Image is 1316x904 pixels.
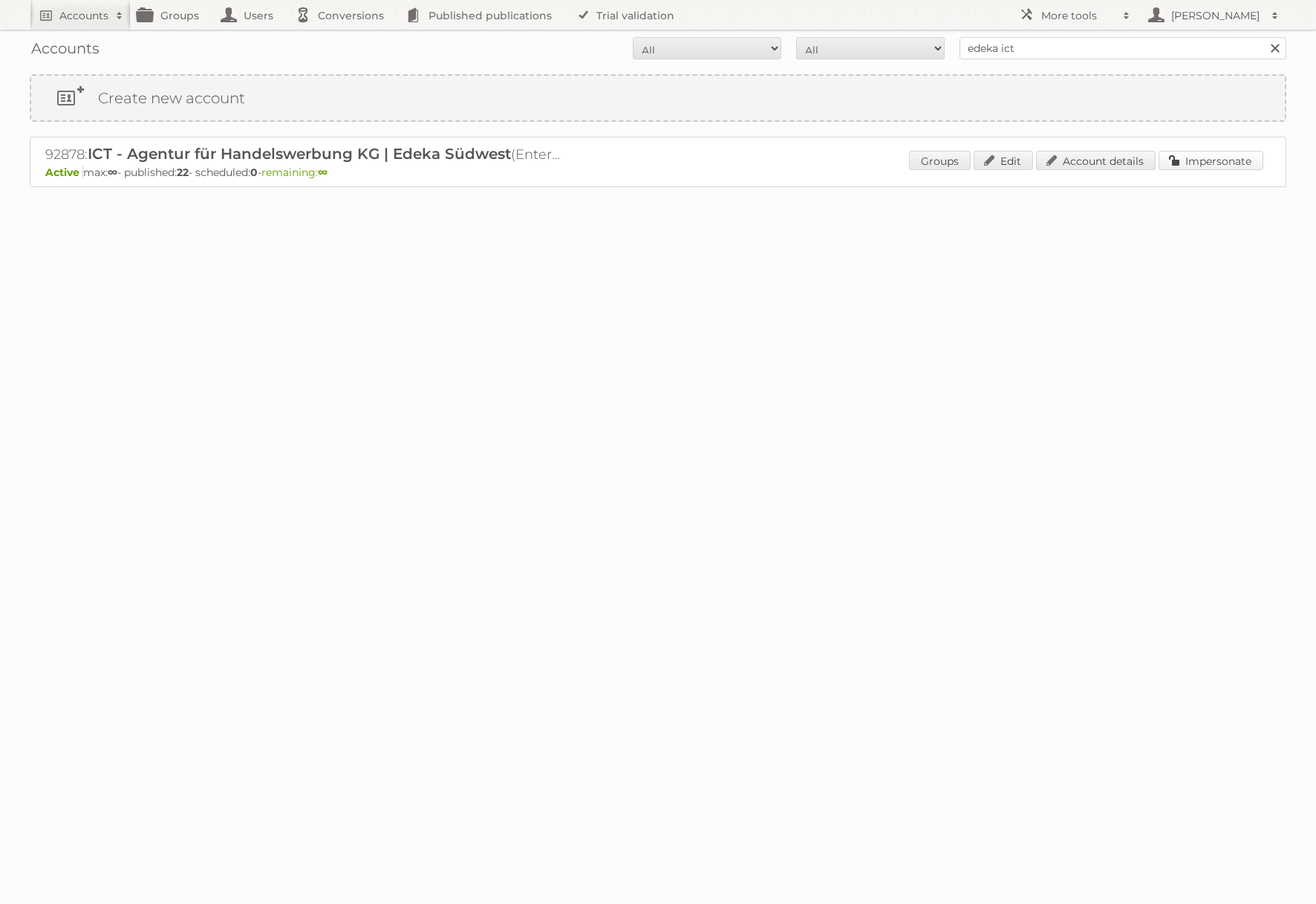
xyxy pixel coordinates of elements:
[108,166,117,179] strong: ∞
[177,166,189,179] strong: 22
[1036,151,1156,170] a: Account details
[974,151,1033,170] a: Edit
[909,151,971,170] a: Groups
[45,145,565,164] h2: 92878: (Enterprise ∞) - TRIAL
[59,8,108,23] h2: Accounts
[45,166,1271,179] p: max: - published: - scheduled: -
[88,145,511,163] span: ICT - Agentur für Handelswerbung KG | Edeka Südwest
[31,76,1285,120] a: Create new account
[1159,151,1263,170] a: Impersonate
[250,166,258,179] strong: 0
[261,166,328,179] span: remaining:
[1167,8,1264,23] h2: [PERSON_NAME]
[1041,8,1115,23] h2: More tools
[318,166,328,179] strong: ∞
[45,166,83,179] span: Active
